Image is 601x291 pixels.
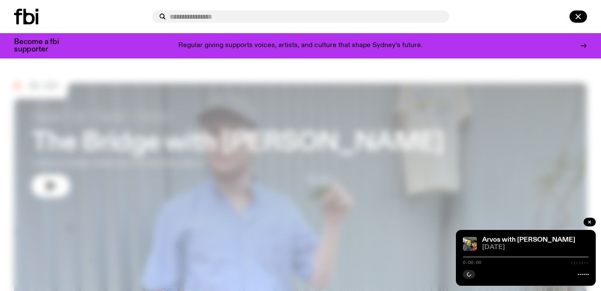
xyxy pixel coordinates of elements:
h3: Become a fbi supporter [14,38,70,53]
span: -:--:-- [570,260,589,265]
a: Arvos with [PERSON_NAME] [482,236,575,243]
span: [DATE] [482,244,589,251]
span: 0:00:00 [463,260,481,265]
p: Regular giving supports voices, artists, and culture that shape Sydney’s future. [178,42,423,50]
